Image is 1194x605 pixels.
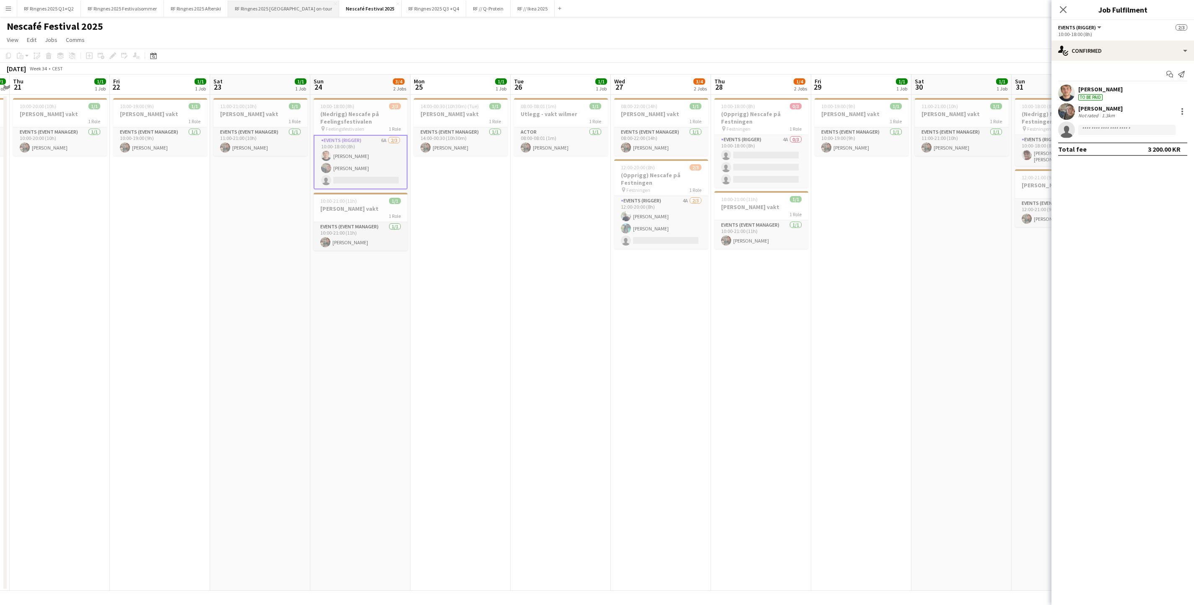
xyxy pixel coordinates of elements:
[821,103,855,109] span: 10:00-19:00 (9h)
[1015,169,1109,227] app-job-card: 12:00-21:00 (9h)1/1[PERSON_NAME] vakt1 RoleEvents (Event Manager)1/112:00-21:00 (9h)[PERSON_NAME]
[614,127,708,156] app-card-role: Events (Event Manager)1/108:00-22:00 (14h)[PERSON_NAME]
[112,82,120,92] span: 22
[414,110,508,118] h3: [PERSON_NAME] vakt
[714,203,808,211] h3: [PERSON_NAME] vakt
[164,0,228,17] button: RF Ringnes 2025 Afterski
[721,103,755,109] span: 10:00-18:00 (8h)
[1027,126,1051,132] span: Festningen
[714,78,725,85] span: Thu
[3,34,22,45] a: View
[1058,24,1103,31] button: Events (Rigger)
[690,164,701,171] span: 2/3
[813,82,821,92] span: 29
[420,103,479,109] span: 14:00-00:30 (10h30m) (Tue)
[314,193,408,251] app-job-card: 10:00-21:00 (11h)1/1[PERSON_NAME] vakt1 RoleEvents (Event Manager)1/110:00-21:00 (11h)[PERSON_NAME]
[614,171,708,186] h3: (Opprigg) Nescafe på Festningen
[20,103,56,109] span: 10:00-20:00 (10h)
[689,187,701,193] span: 1 Role
[495,78,507,85] span: 1/1
[113,78,120,85] span: Fri
[589,118,601,124] span: 1 Role
[921,103,958,109] span: 11:00-21:00 (10h)
[714,110,808,125] h3: (Opprigg) Nescafe på Festningen
[414,98,508,156] app-job-card: 14:00-00:30 (10h30m) (Tue)1/1[PERSON_NAME] vakt1 RoleEvents (Event Manager)1/114:00-00:30 (10h30m...
[1078,94,1103,101] div: To be paid
[389,103,401,109] span: 2/3
[326,126,364,132] span: Feelingsfestivalen
[17,0,81,17] button: RF Ringnes 2025 Q1+Q2
[1058,31,1187,37] div: 10:00-18:00 (8h)
[1015,110,1109,125] h3: (Nedrigg) Nescafe på Festningen
[27,36,36,44] span: Edit
[1022,103,1056,109] span: 10:00-18:00 (8h)
[13,127,107,156] app-card-role: Events (Event Manager)1/110:00-20:00 (10h)[PERSON_NAME]
[1051,41,1194,61] div: Confirmed
[389,126,401,132] span: 1 Role
[915,98,1009,156] div: 11:00-21:00 (10h)1/1[PERSON_NAME] vakt1 RoleEvents (Event Manager)1/111:00-21:00 (10h)[PERSON_NAME]
[320,103,354,109] span: 10:00-18:00 (8h)
[489,103,501,109] span: 1/1
[314,205,408,212] h3: [PERSON_NAME] vakt
[794,78,805,85] span: 1/4
[1078,85,1123,93] div: [PERSON_NAME]
[1176,24,1187,31] span: 2/3
[13,110,107,118] h3: [PERSON_NAME] vakt
[28,65,49,72] span: Week 34
[613,82,625,92] span: 27
[66,36,85,44] span: Comms
[790,196,802,202] span: 1/1
[95,85,106,92] div: 1 Job
[213,110,307,118] h3: [PERSON_NAME] vakt
[288,118,301,124] span: 1 Role
[1015,135,1109,166] app-card-role: Events (Rigger)1/110:00-18:00 (8h)[PERSON_NAME] Eek [PERSON_NAME]
[113,110,207,118] h3: [PERSON_NAME] vakt
[13,78,23,85] span: Thu
[714,191,808,249] app-job-card: 10:00-21:00 (11h)1/1[PERSON_NAME] vakt1 RoleEvents (Event Manager)1/110:00-21:00 (11h)[PERSON_NAME]
[1058,24,1096,31] span: Events (Rigger)
[621,164,655,171] span: 12:00-20:00 (8h)
[896,85,907,92] div: 1 Job
[690,103,701,109] span: 1/1
[614,98,708,156] app-job-card: 08:00-22:00 (14h)1/1[PERSON_NAME] vakt1 RoleEvents (Event Manager)1/108:00-22:00 (14h)[PERSON_NAME]
[62,34,88,45] a: Comms
[589,103,601,109] span: 1/1
[314,78,324,85] span: Sun
[7,65,26,73] div: [DATE]
[626,187,650,193] span: Festningen
[1051,4,1194,15] h3: Job Fulfilment
[596,85,607,92] div: 1 Job
[595,78,607,85] span: 1/1
[88,118,100,124] span: 1 Role
[511,0,555,17] button: RF // Ikea 2025
[88,103,100,109] span: 1/1
[714,98,808,188] app-job-card: 10:00-18:00 (8h)0/3(Opprigg) Nescafe på Festningen Festningen1 RoleEvents (Rigger)4A0/310:00-18:0...
[996,78,1008,85] span: 1/1
[7,36,18,44] span: View
[393,78,405,85] span: 3/4
[514,110,608,118] h3: Utlegg - vakt wilmer
[314,135,408,189] app-card-role: Events (Rigger)6A2/310:00-18:00 (8h)[PERSON_NAME][PERSON_NAME]
[113,127,207,156] app-card-role: Events (Event Manager)1/110:00-19:00 (9h)[PERSON_NAME]
[466,0,511,17] button: RF // Q-Protein
[188,118,200,124] span: 1 Role
[312,82,324,92] span: 24
[997,85,1007,92] div: 1 Job
[120,103,154,109] span: 10:00-19:00 (9h)
[220,103,257,109] span: 11:00-21:00 (10h)
[228,0,339,17] button: RF Ringnes 2025 [GEOGRAPHIC_DATA] on-tour
[621,103,657,109] span: 08:00-22:00 (14h)
[514,98,608,156] app-job-card: 08:00-08:01 (1m)1/1Utlegg - vakt wilmer1 RoleActor1/108:00-08:01 (1m)[PERSON_NAME]
[694,85,707,92] div: 2 Jobs
[314,110,408,125] h3: (Nedrigg) Nescafe på Feelingsfestivalen
[896,78,908,85] span: 1/1
[714,135,808,188] app-card-role: Events (Rigger)4A0/310:00-18:00 (8h)
[614,110,708,118] h3: [PERSON_NAME] vakt
[496,85,506,92] div: 1 Job
[721,196,758,202] span: 10:00-21:00 (11h)
[689,118,701,124] span: 1 Role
